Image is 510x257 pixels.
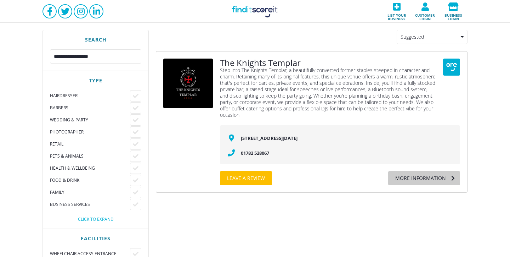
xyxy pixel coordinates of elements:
[441,11,465,21] span: Business login
[50,251,130,257] div: Wheelchair access entrance
[50,78,141,83] div: Type
[50,236,141,241] div: Facilities
[220,59,301,67] a: The Knights Templar
[50,129,130,135] div: Photographer
[220,67,436,118] div: Step into The Knights Templar, a beautifully converted former stables steeped in character and ch...
[50,37,141,42] div: Search
[50,153,130,159] div: Pets & Animals
[388,171,446,185] div: More information
[50,165,130,171] div: Health & Wellbeing
[241,135,297,141] a: [STREET_ADDRESS][DATE]
[220,171,272,185] a: Leave a review
[50,105,130,111] div: Barbers
[439,0,467,23] a: Business login
[397,30,467,44] div: Suggested
[50,217,141,222] div: Click to expand
[241,150,269,156] a: 01782 528067
[50,177,130,183] div: Food & Drink
[382,0,411,23] a: List your business
[411,0,439,23] a: Customer login
[50,117,130,123] div: Wedding & Party
[50,141,130,147] div: Retail
[385,11,409,21] span: List your business
[50,190,130,195] div: Family
[413,11,437,21] span: Customer login
[50,202,130,207] div: Business Services
[388,171,460,185] a: More information
[50,93,130,99] div: Hairdresser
